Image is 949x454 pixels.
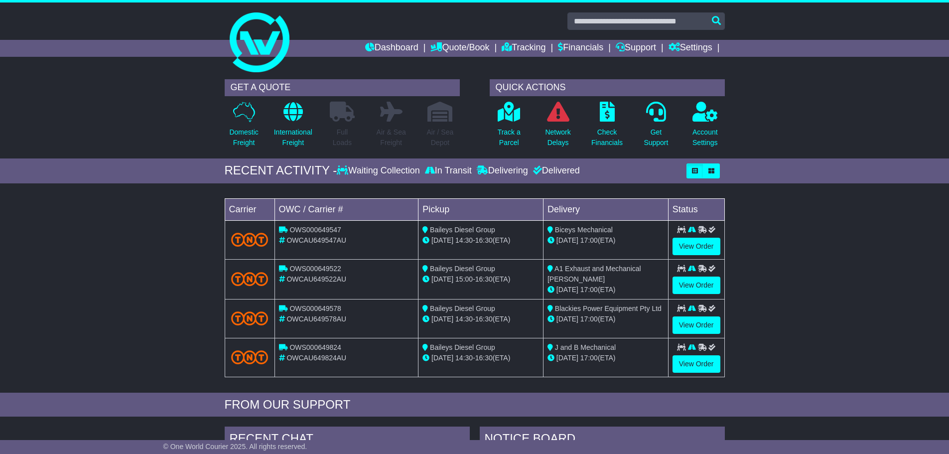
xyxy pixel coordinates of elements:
[580,315,598,323] span: 17:00
[543,198,668,220] td: Delivery
[430,265,495,273] span: Baileys Diesel Group
[422,165,474,176] div: In Transit
[231,233,269,246] img: TNT_Domestic.png
[430,226,495,234] span: Baileys Diesel Group
[544,101,571,153] a: NetworkDelays
[422,235,539,246] div: - (ETA)
[431,275,453,283] span: [DATE]
[580,354,598,362] span: 17:00
[455,236,473,244] span: 14:30
[555,304,662,312] span: Blackies Power Equipment Pty Ltd
[231,311,269,325] img: TNT_Domestic.png
[616,40,656,57] a: Support
[692,101,718,153] a: AccountSettings
[289,343,341,351] span: OWS000649824
[231,350,269,364] img: TNT_Domestic.png
[580,236,598,244] span: 17:00
[455,354,473,362] span: 14:30
[289,304,341,312] span: OWS000649578
[497,101,521,153] a: Track aParcel
[591,127,623,148] p: Check Financials
[286,315,346,323] span: OWCAU649578AU
[475,354,493,362] span: 16:30
[286,236,346,244] span: OWCAU649547AU
[229,101,259,153] a: DomesticFreight
[547,235,664,246] div: (ETA)
[365,40,418,57] a: Dashboard
[547,353,664,363] div: (ETA)
[455,275,473,283] span: 15:00
[225,163,337,178] div: RECENT ACTIVITY -
[556,315,578,323] span: [DATE]
[430,40,489,57] a: Quote/Book
[591,101,623,153] a: CheckFinancials
[475,315,493,323] span: 16:30
[580,286,598,294] span: 17:00
[225,198,274,220] td: Carrier
[673,277,720,294] a: View Order
[556,354,578,362] span: [DATE]
[225,427,470,454] div: RECENT CHAT
[274,198,418,220] td: OWC / Carrier #
[555,343,616,351] span: J and B Mechanical
[692,127,718,148] p: Account Settings
[337,165,422,176] div: Waiting Collection
[531,165,580,176] div: Delivered
[673,238,720,255] a: View Order
[558,40,603,57] a: Financials
[289,265,341,273] span: OWS000649522
[431,315,453,323] span: [DATE]
[643,101,669,153] a: GetSupport
[330,127,355,148] p: Full Loads
[490,79,725,96] div: QUICK ACTIONS
[498,127,521,148] p: Track a Parcel
[547,265,641,283] span: A1 Exhaust and Mechanical [PERSON_NAME]
[418,198,543,220] td: Pickup
[480,427,725,454] div: NOTICE BOARD
[427,127,454,148] p: Air / Sea Depot
[474,165,531,176] div: Delivering
[225,79,460,96] div: GET A QUOTE
[422,314,539,324] div: - (ETA)
[556,236,578,244] span: [DATE]
[289,226,341,234] span: OWS000649547
[556,286,578,294] span: [DATE]
[475,275,493,283] span: 16:30
[547,285,664,295] div: (ETA)
[545,127,570,148] p: Network Delays
[673,355,720,373] a: View Order
[502,40,545,57] a: Tracking
[163,443,307,451] span: © One World Courier 2025. All rights reserved.
[431,354,453,362] span: [DATE]
[286,275,346,283] span: OWCAU649522AU
[555,226,613,234] span: Biceys Mechanical
[286,354,346,362] span: OWCAU649824AU
[475,236,493,244] span: 16:30
[377,127,406,148] p: Air & Sea Freight
[273,101,313,153] a: InternationalFreight
[430,304,495,312] span: Baileys Diesel Group
[431,236,453,244] span: [DATE]
[422,274,539,285] div: - (ETA)
[225,398,725,412] div: FROM OUR SUPPORT
[229,127,258,148] p: Domestic Freight
[455,315,473,323] span: 14:30
[231,272,269,286] img: TNT_Domestic.png
[644,127,668,148] p: Get Support
[422,353,539,363] div: - (ETA)
[668,198,724,220] td: Status
[669,40,712,57] a: Settings
[673,316,720,334] a: View Order
[430,343,495,351] span: Baileys Diesel Group
[274,127,312,148] p: International Freight
[547,314,664,324] div: (ETA)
